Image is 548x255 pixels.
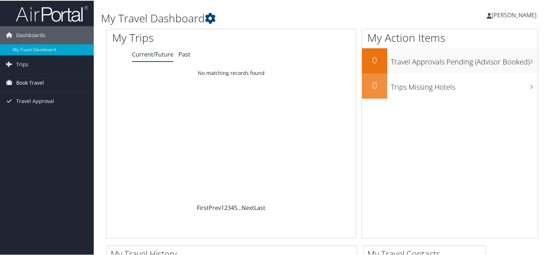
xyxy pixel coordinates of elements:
[362,53,387,66] h2: 0
[391,53,538,66] h3: Travel Approvals Pending (Advisor Booked)
[112,30,247,45] h1: My Trips
[101,10,396,25] h1: My Travel Dashboard
[178,50,190,58] a: Past
[234,203,237,211] a: 5
[391,78,538,91] h3: Trips Missing Hotels
[231,203,234,211] a: 4
[16,55,28,73] span: Trips
[107,66,356,79] td: No matching records found
[197,203,209,211] a: First
[362,73,538,98] a: 0Trips Missing Hotels
[16,91,54,109] span: Travel Approval
[237,203,242,211] span: …
[132,50,173,58] a: Current/Future
[487,4,544,25] a: [PERSON_NAME]
[362,79,387,91] h2: 0
[221,203,224,211] a: 1
[16,5,88,22] img: airportal-logo.png
[209,203,221,211] a: Prev
[242,203,254,211] a: Next
[254,203,265,211] a: Last
[492,10,536,18] span: [PERSON_NAME]
[224,203,227,211] a: 2
[16,73,44,91] span: Book Travel
[362,30,538,45] h1: My Action Items
[227,203,231,211] a: 3
[362,48,538,73] a: 0Travel Approvals Pending (Advisor Booked)
[16,26,45,44] span: Dashboards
